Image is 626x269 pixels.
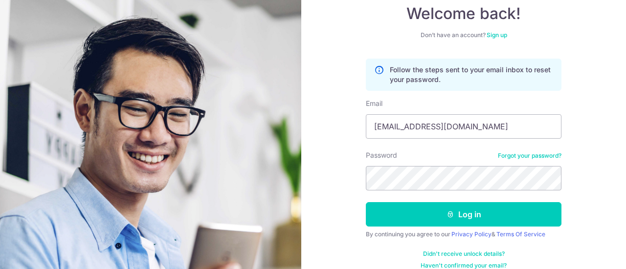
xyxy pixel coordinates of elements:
a: Forgot your password? [498,152,561,160]
input: Enter your Email [366,114,561,139]
h4: Welcome back! [366,4,561,23]
button: Log in [366,202,561,227]
a: Privacy Policy [451,230,492,238]
a: Terms Of Service [496,230,545,238]
div: By continuing you agree to our & [366,230,561,238]
a: Sign up [487,31,507,39]
label: Password [366,150,397,160]
div: Don’t have an account? [366,31,561,39]
label: Email [366,99,382,108]
p: Follow the steps sent to your email inbox to reset your password. [390,65,553,84]
a: Didn't receive unlock details? [423,250,505,258]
